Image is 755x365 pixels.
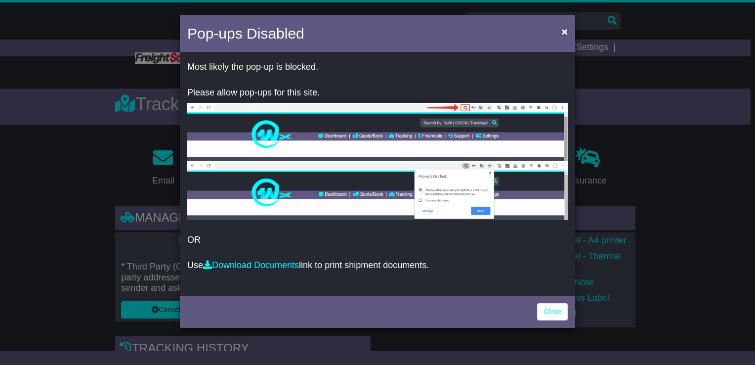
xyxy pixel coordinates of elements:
[537,303,568,320] a: Close
[557,21,573,42] button: Close
[187,161,568,220] img: allow-popup-2.png
[187,88,568,98] p: Please allow pop-ups for this site.
[180,54,575,293] div: OR
[187,103,568,161] img: allow-popup-1.png
[187,260,568,271] p: Use link to print shipment documents.
[203,260,299,270] a: Download Documents
[187,62,568,73] p: Most likely the pop-up is blocked.
[562,26,568,37] span: ×
[187,22,304,45] h4: Pop-ups Disabled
